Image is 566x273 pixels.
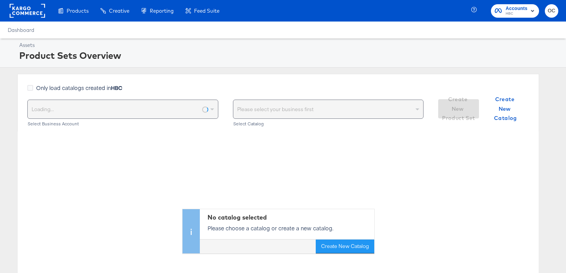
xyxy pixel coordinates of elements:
span: Reporting [150,8,174,14]
span: Create New Catalog [488,95,523,123]
span: HBC [506,11,527,17]
div: Loading... [28,100,218,118]
span: Feed Suite [194,8,219,14]
div: Please select your business first [233,100,424,118]
span: Only load catalogs created in [36,84,122,92]
div: Select Business Account [27,121,218,127]
div: Product Sets Overview [19,49,556,62]
span: OC [548,7,555,15]
button: OC [545,4,558,18]
a: Dashboard [8,27,34,33]
strong: HBC [111,84,122,92]
span: Products [67,8,89,14]
span: Accounts [506,5,527,13]
p: Please choose a catalog or create a new catalog. [208,224,370,232]
div: No catalog selected [208,213,370,222]
div: Assets [19,42,556,49]
button: AccountsHBC [491,4,539,18]
button: Create New Catalog [485,99,526,118]
span: Creative [109,8,129,14]
div: Select Catalog [233,121,424,127]
button: Create New Catalog [316,240,374,253]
